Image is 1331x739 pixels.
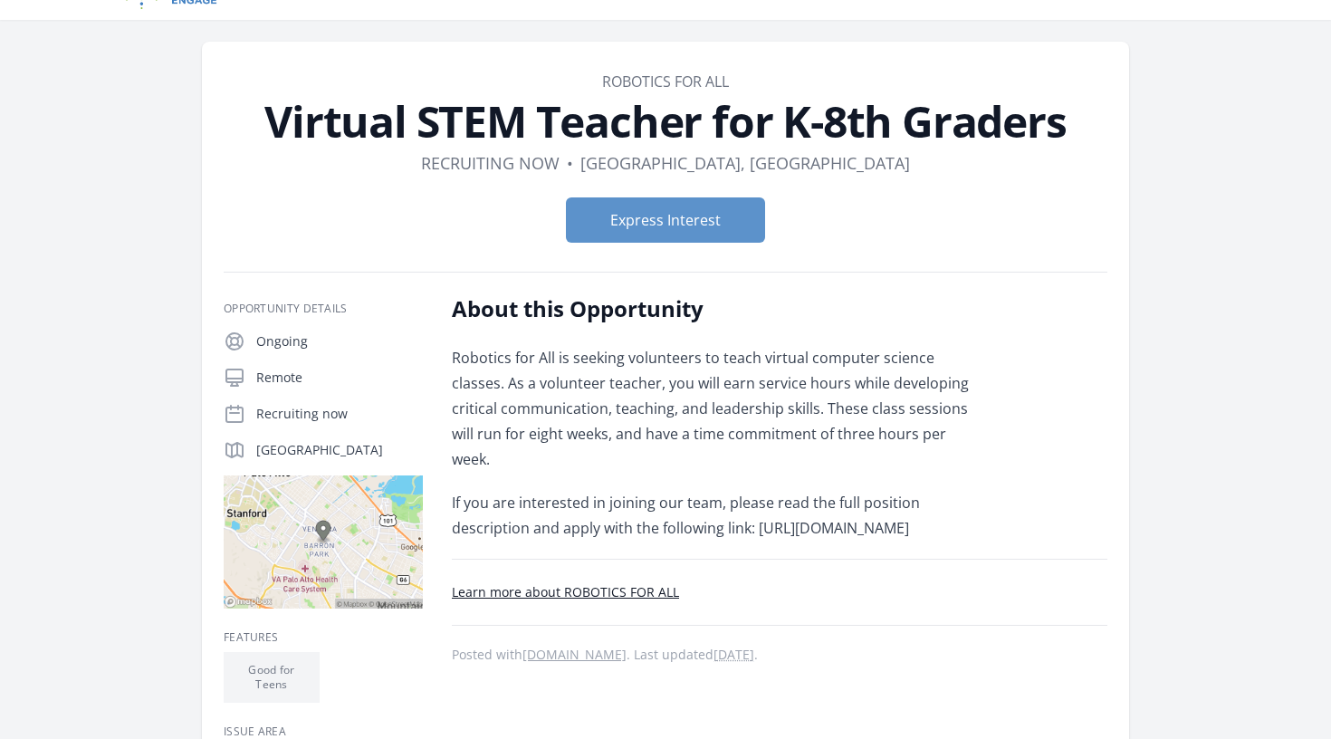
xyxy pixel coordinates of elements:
button: Express Interest [566,197,765,243]
p: Remote [256,369,423,387]
p: Robotics for All is seeking volunteers to teach virtual computer science classes. As a volunteer ... [452,345,981,472]
p: Ongoing [256,332,423,350]
h2: About this Opportunity [452,294,981,323]
dd: Recruiting now [421,150,560,176]
a: ROBOTICS FOR ALL [602,72,729,91]
li: Good for Teens [224,652,320,703]
h3: Features [224,630,423,645]
p: [GEOGRAPHIC_DATA] [256,441,423,459]
dd: [GEOGRAPHIC_DATA], [GEOGRAPHIC_DATA] [580,150,910,176]
p: If you are interested in joining our team, please read the full position description and apply wi... [452,490,981,541]
h3: Opportunity Details [224,302,423,316]
h1: Virtual STEM Teacher for K-8th Graders [224,100,1107,143]
p: Recruiting now [256,405,423,423]
div: • [567,150,573,176]
h3: Issue area [224,725,423,739]
img: Map [224,475,423,609]
a: [DOMAIN_NAME] [522,646,627,663]
abbr: Mon, Jan 30, 2023 6:10 AM [713,646,754,663]
p: Posted with . Last updated . [452,648,1107,662]
a: Learn more about ROBOTICS FOR ALL [452,583,679,600]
